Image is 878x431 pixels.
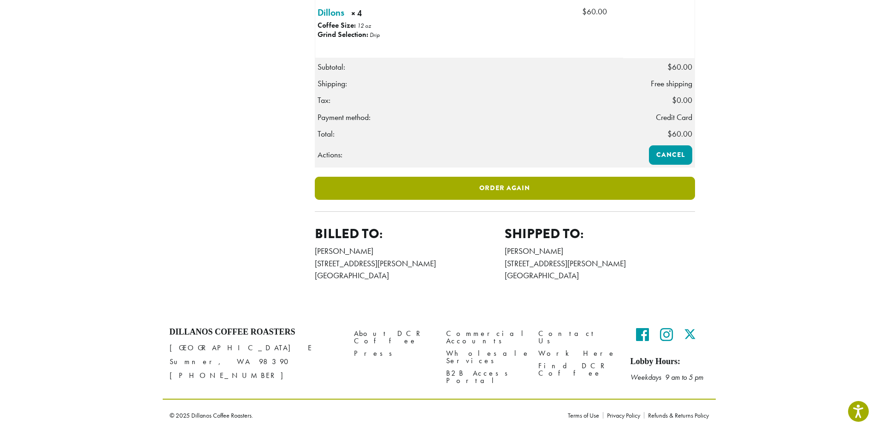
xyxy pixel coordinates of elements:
[667,62,672,72] span: $
[667,129,672,139] span: $
[170,327,340,337] h4: Dillanos Coffee Roasters
[354,327,432,347] a: About DCR Coffee
[603,412,644,419] a: Privacy Policy
[315,109,623,126] th: Payment method:
[315,226,505,242] h2: Billed to:
[538,360,617,380] a: Find DCR Coffee
[631,357,709,367] h5: Lobby Hours:
[582,6,587,17] span: $
[538,327,617,347] a: Contact Us
[315,245,505,281] address: [PERSON_NAME] [STREET_ADDRESS][PERSON_NAME] [GEOGRAPHIC_DATA]
[446,347,524,367] a: Wholesale Services
[631,372,703,382] em: Weekdays 9 am to 5 pm
[315,92,623,108] th: Tax:
[315,143,623,167] th: Actions:
[318,20,356,30] strong: Coffee Size:
[667,62,692,72] span: 60.00
[446,327,524,347] a: Commercial Accounts
[315,126,623,143] th: Total:
[672,95,677,105] span: $
[315,75,623,92] th: Shipping:
[505,245,695,281] address: [PERSON_NAME] [STREET_ADDRESS][PERSON_NAME] [GEOGRAPHIC_DATA]
[623,75,695,92] td: Free shipping
[568,412,603,419] a: Terms of Use
[170,341,340,383] p: [GEOGRAPHIC_DATA] E Sumner, WA 98390 [PHONE_NUMBER]
[446,367,524,387] a: B2B Access Portal
[649,145,692,165] a: Cancel order 363194
[370,31,380,39] p: Drip
[667,129,692,139] span: 60.00
[582,6,607,17] bdi: 60.00
[351,7,383,22] strong: × 4
[672,95,692,105] span: 0.00
[623,109,695,126] td: Credit Card
[354,347,432,360] a: Press
[538,347,617,360] a: Work Here
[318,6,344,19] a: Dillons
[357,22,371,30] p: 12 oz
[315,177,695,200] a: Order again
[315,58,623,75] th: Subtotal:
[505,226,695,242] h2: Shipped to:
[318,30,368,39] strong: Grind Selection:
[170,412,554,419] p: © 2025 Dillanos Coffee Roasters.
[644,412,709,419] a: Refunds & Returns Policy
